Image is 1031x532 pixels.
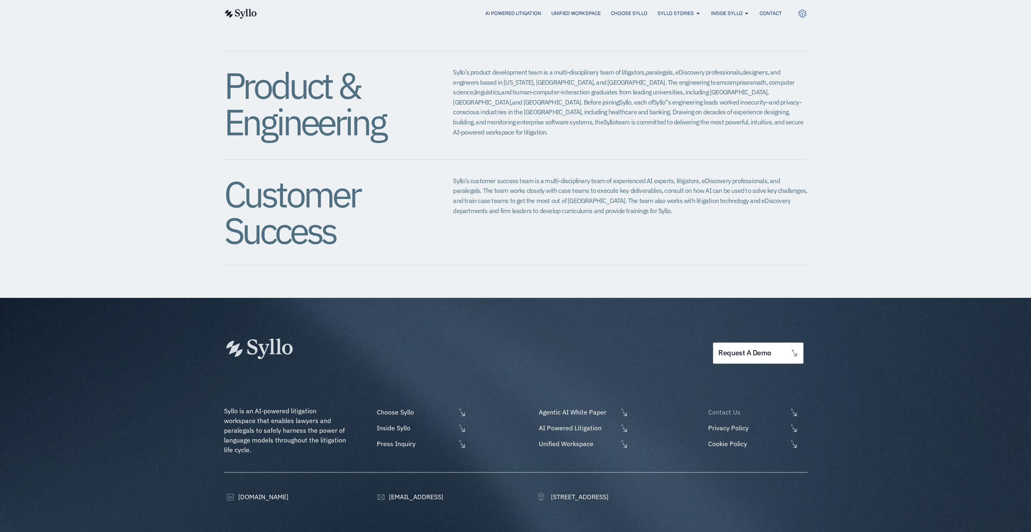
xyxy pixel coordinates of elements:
span: and [GEOGRAPHIC_DATA]. Before joining [512,98,619,106]
span: s engineering leads worked in [668,98,745,106]
span: ‘ [666,98,668,106]
span: Syllo [604,118,616,126]
span: Contact Us [706,407,787,417]
p: Syllo’s customer success team is a multi-disciplinary team of experienced AI experts, litigators,... [453,176,807,216]
span: and privacy-conscious industries in the [GEOGRAPHIC_DATA], including healthcare and banking. Draw... [453,98,801,126]
a: Agentic AI White Paper [537,407,628,417]
span: [EMAIL_ADDRESS] [387,492,443,502]
a: Choose Syllo [375,407,466,417]
span: Privacy Policy [706,423,787,433]
a: Unified Workspace [551,10,600,17]
a: Choose Syllo [610,10,647,17]
span: Syllo [619,98,631,106]
span: team is committed to delivering the most powerful, intuitive, and secure AI-powered workspace for... [453,118,803,136]
a: Press Inquiry [375,439,466,449]
a: Privacy Policy [706,423,807,433]
span: Unified Workspace [537,439,618,449]
h2: Customer Success [224,176,421,249]
a: Syllo Stories [657,10,694,17]
nav: Menu [273,10,781,17]
span: paralegals, eDiscovery professionals, [645,68,742,76]
a: Unified Workspace [537,439,628,449]
a: [EMAIL_ADDRESS] [375,492,443,502]
span: request a demo [718,349,771,357]
span: ‘ [665,98,666,106]
a: [STREET_ADDRESS] [537,492,608,502]
a: request a demo [713,342,803,364]
span: linguistics, [474,88,501,96]
a: Inside Syllo [711,10,742,17]
span: and human-computer-interaction graduates from leading universities, including [GEOGRAPHIC_DATA], ... [453,88,768,106]
span: designers, and engineers based in [US_STATE], [GEOGRAPHIC_DATA], and [GEOGRAPHIC_DATA]. The engin... [453,68,780,86]
a: AI Powered Litigation [485,10,541,17]
div: Menu Toggle [273,10,781,17]
a: AI Powered Litigation [537,423,628,433]
span: Agentic AI White Paper [537,407,618,417]
img: syllo [224,9,257,19]
span: [DOMAIN_NAME] [236,492,288,502]
span: Inside Syllo [375,423,456,433]
span: – [766,98,769,106]
span: [STREET_ADDRESS] [549,492,608,502]
span: Press Inquiry [375,439,456,449]
a: Contact [759,10,781,17]
a: Inside Syllo [375,423,466,433]
span: Syllo [653,98,665,106]
span: Choose Syllo [375,407,456,417]
span: AI Powered Litigation [537,423,618,433]
a: [DOMAIN_NAME] [224,492,288,502]
a: Cookie Policy [706,439,807,449]
span: , each of [631,98,653,106]
span: security [745,98,766,106]
span: comprises [725,78,752,86]
span: Syllo is an AI-powered litigation workspace that enables lawyers and paralegals to safely harness... [224,407,348,454]
span: Syllo’s product development team is a multi-disciplinary team of litigators, [453,68,645,76]
span: Cookie Policy [706,439,787,449]
h2: Product & Engineering [224,67,421,140]
a: Contact Us [706,407,807,417]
